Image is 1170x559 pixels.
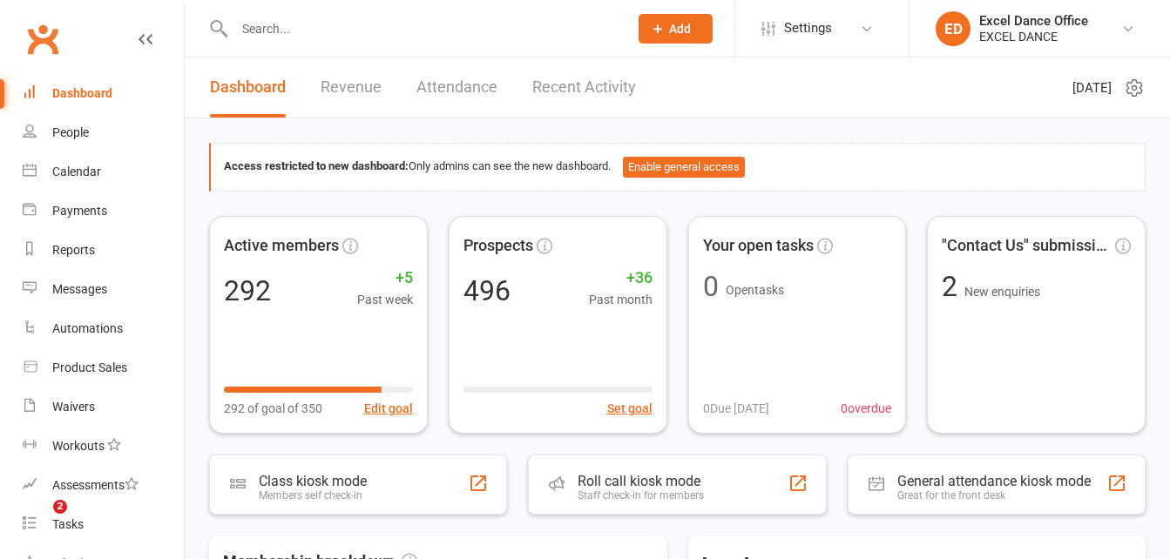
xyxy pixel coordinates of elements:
[942,233,1112,259] span: "Contact Us" submissions
[784,9,832,48] span: Settings
[52,282,107,296] div: Messages
[463,277,511,305] div: 496
[357,290,413,309] span: Past week
[52,517,84,531] div: Tasks
[23,309,184,348] a: Automations
[942,270,964,303] span: 2
[224,157,1132,178] div: Only admins can see the new dashboard.
[23,74,184,113] a: Dashboard
[589,266,653,291] span: +36
[224,233,339,259] span: Active members
[639,14,713,44] button: Add
[52,439,105,453] div: Workouts
[52,204,107,218] div: Payments
[23,466,184,505] a: Assessments
[841,399,891,418] span: 0 overdue
[52,243,95,257] div: Reports
[897,473,1091,489] div: General attendance kiosk mode
[52,165,101,178] div: Calendar
[416,57,497,118] a: Attendance
[23,152,184,192] a: Calendar
[229,17,616,41] input: Search...
[259,489,367,502] div: Members self check-in
[532,57,636,118] a: Recent Activity
[669,22,691,36] span: Add
[589,290,653,309] span: Past month
[23,387,184,427] a: Waivers
[21,17,64,61] a: Clubworx
[224,159,409,172] strong: Access restricted to new dashboard:
[23,192,184,231] a: Payments
[463,233,533,259] span: Prospects
[726,283,784,297] span: Open tasks
[607,399,653,418] button: Set goal
[52,478,139,492] div: Assessments
[578,489,704,502] div: Staff check-in for members
[936,11,970,46] div: ED
[52,86,112,100] div: Dashboard
[23,231,184,270] a: Reports
[321,57,382,118] a: Revenue
[23,427,184,466] a: Workouts
[224,277,271,305] div: 292
[210,57,286,118] a: Dashboard
[703,273,719,300] div: 0
[703,233,814,259] span: Your open tasks
[979,13,1088,29] div: Excel Dance Office
[53,500,67,514] span: 2
[52,125,89,139] div: People
[979,29,1088,44] div: EXCEL DANCE
[23,113,184,152] a: People
[364,399,413,418] button: Edit goal
[52,360,127,374] div: Product Sales
[578,473,704,489] div: Roll call kiosk mode
[703,399,769,418] span: 0 Due [DATE]
[23,505,184,544] a: Tasks
[17,500,59,542] iframe: Intercom live chat
[23,270,184,309] a: Messages
[52,400,95,414] div: Waivers
[357,266,413,291] span: +5
[1072,77,1112,98] span: [DATE]
[623,157,745,178] button: Enable general access
[52,321,123,335] div: Automations
[224,399,322,418] span: 292 of goal of 350
[964,285,1040,299] span: New enquiries
[897,489,1091,502] div: Great for the front desk
[23,348,184,387] a: Product Sales
[259,473,367,489] div: Class kiosk mode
